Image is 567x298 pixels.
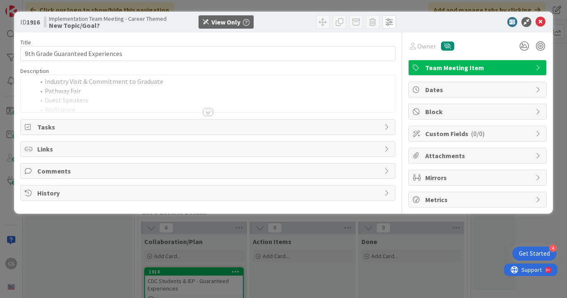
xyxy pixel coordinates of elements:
[211,17,240,27] div: View Only
[20,46,395,61] input: type card name here...
[425,129,531,139] span: Custom Fields
[425,195,531,205] span: Metrics
[49,22,167,29] b: New Topic/Goal?
[425,173,531,183] span: Mirrors
[549,244,557,252] div: 4
[35,86,391,96] li: Pathway Fair
[512,247,557,261] div: Open Get Started checklist, remaining modules: 4
[425,151,531,161] span: Attachments
[17,1,38,11] span: Support
[425,107,531,117] span: Block
[519,249,550,258] div: Get Started
[417,41,436,51] span: Owner
[20,67,49,75] span: Description
[425,63,531,73] span: Team Meeting Item
[37,144,380,154] span: Links
[471,129,485,138] span: ( 0/0 )
[37,166,380,176] span: Comments
[425,85,531,95] span: Dates
[27,18,40,26] b: 1916
[49,15,167,22] span: Implementation Team Meeting - Career Themed
[20,17,40,27] span: ID
[35,77,391,86] li: Industry Visit & Commitment to Graduate
[37,188,380,198] span: History
[37,122,380,132] span: Tasks
[42,3,46,10] div: 9+
[20,39,31,46] label: Title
